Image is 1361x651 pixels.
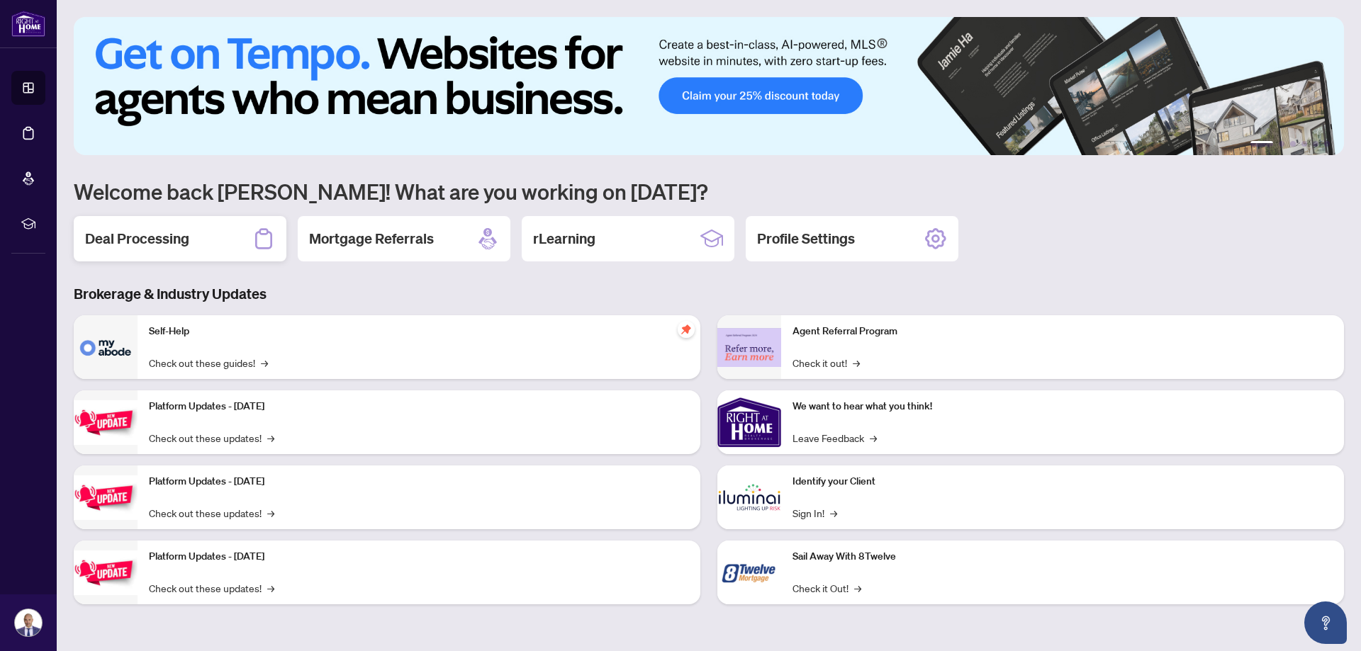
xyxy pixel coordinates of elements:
[792,549,1333,565] p: Sail Away With 8Twelve
[854,580,861,596] span: →
[717,540,781,604] img: Sail Away With 8Twelve
[717,328,781,367] img: Agent Referral Program
[792,430,877,446] a: Leave Feedback→
[678,321,695,338] span: pushpin
[853,355,860,370] span: →
[149,430,274,446] a: Check out these updates!→
[1250,141,1273,147] button: 1
[792,399,1333,414] p: We want to hear what you think!
[261,355,268,370] span: →
[74,17,1344,155] img: Slide 0
[757,229,855,249] h2: Profile Settings
[1313,141,1318,147] button: 5
[792,580,861,596] a: Check it Out!→
[11,11,45,37] img: logo
[1324,141,1330,147] button: 6
[74,315,138,379] img: Self-Help
[74,284,1344,304] h3: Brokerage & Industry Updates
[149,580,274,596] a: Check out these updates!→
[533,229,595,249] h2: rLearning
[267,505,274,521] span: →
[792,505,837,521] a: Sign In!→
[74,550,138,595] img: Platform Updates - June 23, 2025
[85,229,189,249] h2: Deal Processing
[149,505,274,521] a: Check out these updates!→
[309,229,434,249] h2: Mortgage Referrals
[149,474,689,489] p: Platform Updates - [DATE]
[149,549,689,565] p: Platform Updates - [DATE]
[792,474,1333,489] p: Identify your Client
[717,465,781,529] img: Identify your Client
[870,430,877,446] span: →
[149,355,268,370] a: Check out these guides!→
[267,430,274,446] span: →
[149,324,689,339] p: Self-Help
[74,178,1344,205] h1: Welcome back [PERSON_NAME]! What are you working on [DATE]?
[792,324,1333,339] p: Agent Referral Program
[1304,601,1347,644] button: Open asap
[830,505,837,521] span: →
[15,609,42,636] img: Profile Icon
[1290,141,1296,147] button: 3
[149,399,689,414] p: Platform Updates - [DATE]
[717,390,781,454] img: We want to hear what you think!
[792,355,860,370] a: Check it out!→
[1301,141,1307,147] button: 4
[267,580,274,596] span: →
[74,475,138,520] img: Platform Updates - July 8, 2025
[74,400,138,445] img: Platform Updates - July 21, 2025
[1279,141,1284,147] button: 2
